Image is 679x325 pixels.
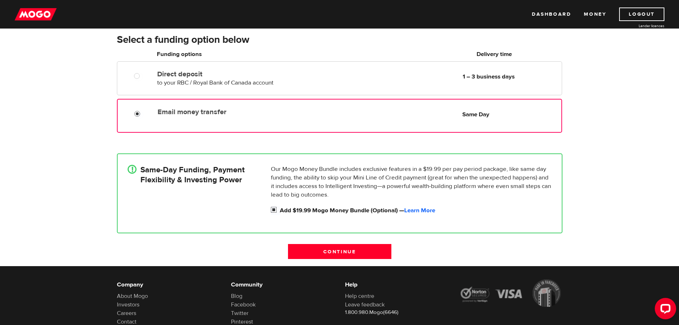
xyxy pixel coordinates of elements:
a: Learn More [404,207,435,214]
label: Direct deposit [157,70,321,78]
a: Careers [117,310,136,317]
a: Help centre [345,293,374,300]
a: Dashboard [532,7,571,21]
h6: Help [345,280,448,289]
a: Twitter [231,310,248,317]
b: 1 – 3 business days [463,73,515,81]
a: Money [584,7,606,21]
h6: Company [117,280,220,289]
h4: Same-Day Funding, Payment Flexibility & Investing Power [140,165,245,185]
label: Email money transfer [158,108,321,116]
p: 1.800.980.Mogo(6646) [345,309,448,316]
label: Add $19.99 Mogo Money Bundle (Optional) — [280,206,552,215]
iframe: LiveChat chat widget [649,295,679,325]
h6: Delivery time [429,50,560,59]
img: mogo_logo-11ee424be714fa7cbb0f0f49df9e16ec.png [15,7,57,21]
p: Our Mogo Money Bundle includes exclusive features in a $19.99 per pay period package, like same d... [271,165,552,199]
a: Leave feedback [345,301,385,308]
h3: Select a funding option below [117,34,562,46]
img: legal-icons-92a2ffecb4d32d839781d1b4e4802d7b.png [459,279,562,307]
a: Facebook [231,301,256,308]
input: Continue [288,244,391,259]
a: Logout [619,7,664,21]
b: Same Day [462,111,489,118]
h6: Community [231,280,334,289]
h6: Funding options [157,50,321,59]
a: About Mogo [117,293,148,300]
a: Investors [117,301,139,308]
input: Add $19.99 Mogo Money Bundle (Optional) &mdash; <a id="loan_application_mini_bundle_learn_more" h... [271,206,280,215]
div: ! [128,165,137,174]
span: to your RBC / Royal Bank of Canada account [157,79,273,87]
a: Lender licences [611,23,664,29]
a: Blog [231,293,242,300]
